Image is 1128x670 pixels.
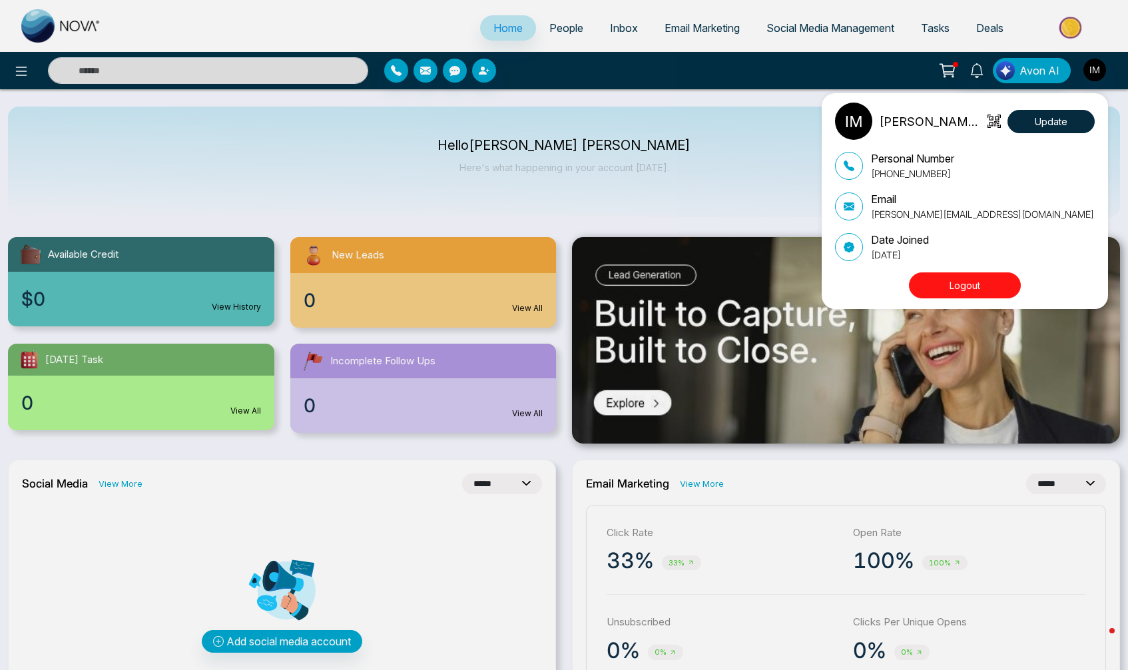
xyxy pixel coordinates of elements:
p: [PHONE_NUMBER] [871,167,954,180]
p: Email [871,191,1094,207]
button: Update [1007,110,1095,133]
button: Logout [909,272,1021,298]
p: Personal Number [871,151,954,167]
iframe: Intercom live chat [1083,625,1115,657]
p: Date Joined [871,232,929,248]
p: [PERSON_NAME][EMAIL_ADDRESS][DOMAIN_NAME] [871,207,1094,221]
p: [PERSON_NAME] [PERSON_NAME] [879,113,984,131]
p: [DATE] [871,248,929,262]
